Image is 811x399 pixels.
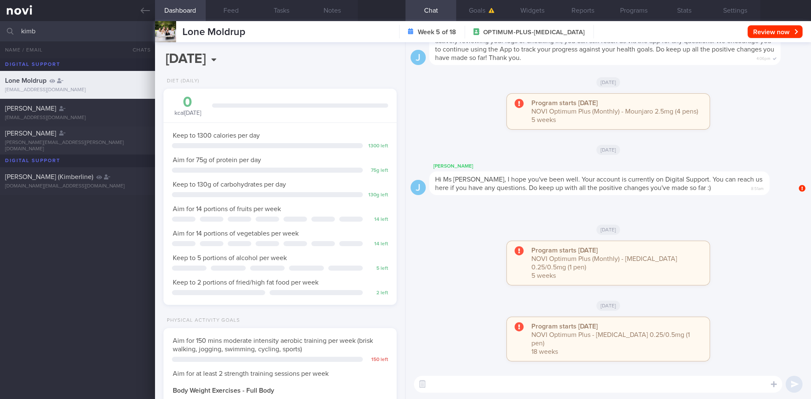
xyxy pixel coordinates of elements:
span: [DATE] [596,225,620,235]
span: Keep to 130g of carbohydrates per day [173,181,286,188]
div: 1300 left [367,143,388,149]
span: Keep to 2 portions of fried/high fat food per week [173,279,318,286]
span: Lone Moldrup [182,27,245,37]
span: [DATE] [596,301,620,311]
div: [PERSON_NAME] [429,161,795,171]
div: [DOMAIN_NAME][EMAIL_ADDRESS][DOMAIN_NAME] [5,183,150,190]
span: 18 weeks [531,348,558,355]
span: [PERSON_NAME] (Kimberline) [5,174,93,180]
div: 5 left [367,266,388,272]
span: [PERSON_NAME] [5,130,56,137]
strong: Program starts [DATE] [531,247,598,254]
div: 14 left [367,241,388,247]
span: Aim for 75g of protein per day [173,157,261,163]
span: 4:06pm [757,54,770,62]
span: [DATE] [596,77,620,87]
div: 2 left [367,290,388,296]
span: Aim for 14 portions of fruits per week [173,206,281,212]
span: Aim for 14 portions of vegetables per week [173,230,299,237]
div: 75 g left [367,168,388,174]
strong: Week 5 of 18 [418,28,456,36]
span: Hi Ms [PERSON_NAME], I hope you've been well. Your account is currently on Digital Support. You c... [435,176,762,191]
div: Physical Activity Goals [163,318,240,324]
span: Lone Moldrup [5,77,46,84]
div: [PERSON_NAME][EMAIL_ADDRESS][PERSON_NAME][DOMAIN_NAME] [5,140,150,152]
button: Chats [121,41,155,58]
span: [DATE] [596,145,620,155]
span: Keep to 1300 calories per day [173,132,260,139]
span: Keep to 5 portions of alcohol per week [173,255,287,261]
div: 150 left [367,357,388,363]
div: kcal [DATE] [172,95,204,117]
div: [EMAIL_ADDRESS][DOMAIN_NAME] [5,87,150,93]
div: [EMAIL_ADDRESS][DOMAIN_NAME] [5,115,150,121]
div: J [411,50,426,65]
strong: Program starts [DATE] [531,100,598,106]
div: 14 left [367,217,388,223]
div: 0 [172,95,204,110]
div: Diet (Daily) [163,78,199,84]
span: 5 weeks [531,272,556,279]
span: 5 weeks [531,117,556,123]
span: [PERSON_NAME] [5,105,56,112]
span: OPTIMUM-PLUS-[MEDICAL_DATA] [483,28,585,37]
div: J [411,180,426,195]
strong: Body Weight Exercises - Full Body [173,387,274,394]
button: Review now [748,25,803,38]
span: 8:51am [751,184,764,192]
span: NOVI Optimum Plus - [MEDICAL_DATA] 0.25/0.5mg (1 pen) [531,331,690,347]
span: Aim for at least 2 strength training sessions per week [173,370,329,377]
span: NOVI Optimum Plus (Monthly) - [MEDICAL_DATA] 0.25/0.5mg (1 pen) [531,255,677,271]
strong: Program starts [DATE] [531,323,598,330]
span: NOVI Optimum Plus (Monthly) - Mounjaro 2.5mg (4 pens) [531,108,698,115]
span: Aim for 150 mins moderate intensity aerobic training per week (brisk walking, jogging, swimming, ... [173,337,373,353]
div: 130 g left [367,192,388,198]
